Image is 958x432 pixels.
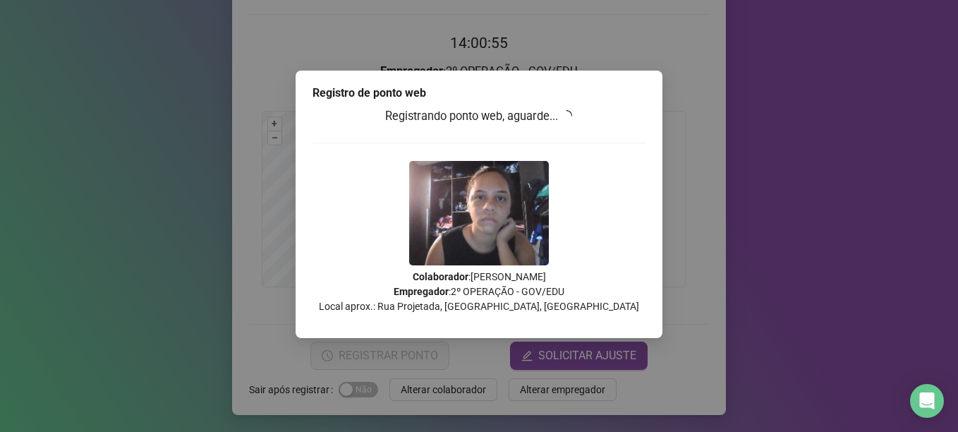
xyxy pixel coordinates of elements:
div: Registro de ponto web [313,85,645,102]
strong: Empregador [394,286,449,297]
strong: Colaborador [413,271,468,282]
span: loading [561,110,572,121]
div: Open Intercom Messenger [910,384,944,418]
h3: Registrando ponto web, aguarde... [313,107,645,126]
p: : [PERSON_NAME] : 2º OPERAÇÃO - GOV/EDU Local aprox.: Rua Projetada, [GEOGRAPHIC_DATA], [GEOGRAPH... [313,270,645,314]
img: Z [409,161,549,265]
